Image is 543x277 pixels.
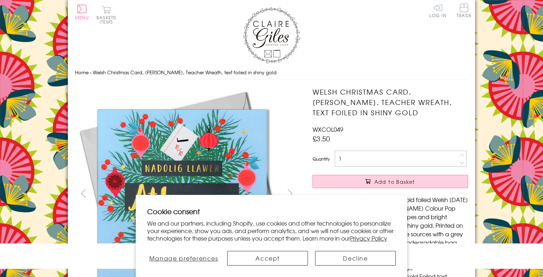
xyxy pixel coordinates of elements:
[313,87,468,117] h1: Welsh Christmas Card, [PERSON_NAME], Teacher Wreath, text foiled in shiny gold
[457,4,472,17] span: Trade
[227,251,308,266] button: Accept
[75,5,89,20] button: Menu
[75,65,468,80] nav: breadcrumbs
[429,4,447,17] a: Log In
[96,6,116,24] button: Basket0 items
[100,14,116,25] span: 0 items
[315,251,396,266] button: Decline
[282,185,298,201] button: next
[147,220,396,242] p: We and our partners, including Shopify, use cookies and other technologies to personalize your ex...
[350,234,387,242] a: Privacy Policy
[147,206,396,216] h2: Cookie consent
[243,7,300,64] img: Claire Giles Greetings Cards
[147,251,220,266] button: Manage preferences
[149,254,218,262] span: Manage preferences
[374,178,415,185] span: Add to Basket
[313,156,330,162] label: Quantity
[90,69,91,76] span: ›
[457,4,472,19] a: Trade
[313,125,343,134] span: WXCOL049
[75,69,89,76] a: Home
[313,175,468,188] button: Add to Basket
[313,134,330,143] span: £3.50
[93,69,277,76] span: Welsh Christmas Card, [PERSON_NAME], Teacher Wreath, text foiled in shiny gold
[75,14,89,21] span: Menu
[75,185,91,201] button: prev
